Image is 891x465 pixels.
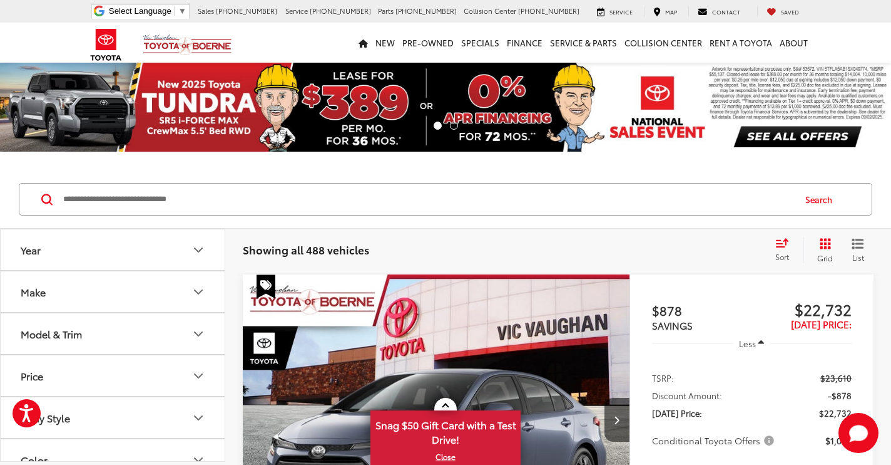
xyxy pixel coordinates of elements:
[652,407,702,419] span: [DATE] Price:
[378,6,394,16] span: Parts
[191,410,206,426] div: Body Style
[609,8,633,16] span: Service
[216,6,277,16] span: [PHONE_NUMBER]
[842,238,873,263] button: List View
[21,244,41,256] div: Year
[355,23,372,63] a: Home
[688,7,750,17] a: Contact
[191,327,206,342] div: Model & Trim
[395,6,457,16] span: [PHONE_NUMBER]
[803,238,842,263] button: Grid View
[62,184,793,214] input: Search by Make, Model, or Keyword
[733,332,771,355] button: Less
[1,355,226,396] button: PricePrice
[546,23,621,63] a: Service & Parts: Opens in a new tab
[83,24,130,65] img: Toyota
[21,412,70,424] div: Body Style
[1,397,226,438] button: Body StyleBody Style
[191,243,206,258] div: Year
[757,7,808,17] a: My Saved Vehicles
[819,407,852,419] span: $22,732
[604,398,629,442] button: Next image
[644,7,686,17] a: Map
[751,300,852,318] span: $22,732
[775,251,789,262] span: Sort
[178,6,186,16] span: ▼
[838,413,878,453] svg: Start Chat
[109,6,171,16] span: Select Language
[817,253,833,263] span: Grid
[769,238,803,263] button: Select sort value
[1,313,226,354] button: Model & TrimModel & Trim
[665,8,677,16] span: Map
[518,6,579,16] span: [PHONE_NUMBER]
[791,317,852,331] span: [DATE] Price:
[285,6,308,16] span: Service
[652,372,674,384] span: TSRP:
[372,412,519,450] span: Snag $50 Gift Card with a Test Drive!
[706,23,776,63] a: Rent a Toyota
[828,389,852,402] span: -$878
[588,7,642,17] a: Service
[503,23,546,63] a: Finance
[652,318,693,332] span: SAVINGS
[191,285,206,300] div: Make
[1,271,226,312] button: MakeMake
[21,328,82,340] div: Model & Trim
[191,368,206,384] div: Price
[739,338,756,349] span: Less
[143,34,232,56] img: Vic Vaughan Toyota of Boerne
[243,242,369,257] span: Showing all 488 vehicles
[109,6,186,16] a: Select Language​
[838,413,878,453] button: Toggle Chat Window
[399,23,457,63] a: Pre-Owned
[652,389,722,402] span: Discount Amount:
[198,6,214,16] span: Sales
[457,23,503,63] a: Specials
[652,434,778,447] button: Conditional Toyota Offers
[372,23,399,63] a: New
[310,6,371,16] span: [PHONE_NUMBER]
[1,229,226,270] button: YearYear
[712,8,740,16] span: Contact
[793,184,850,215] button: Search
[257,274,275,298] span: Special
[621,23,706,63] a: Collision Center
[825,434,852,447] span: $1,000
[652,301,752,320] span: $878
[776,23,812,63] a: About
[464,6,516,16] span: Collision Center
[852,252,864,263] span: List
[652,434,776,447] span: Conditional Toyota Offers
[820,372,852,384] span: $23,610
[21,286,46,298] div: Make
[781,8,799,16] span: Saved
[21,370,43,382] div: Price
